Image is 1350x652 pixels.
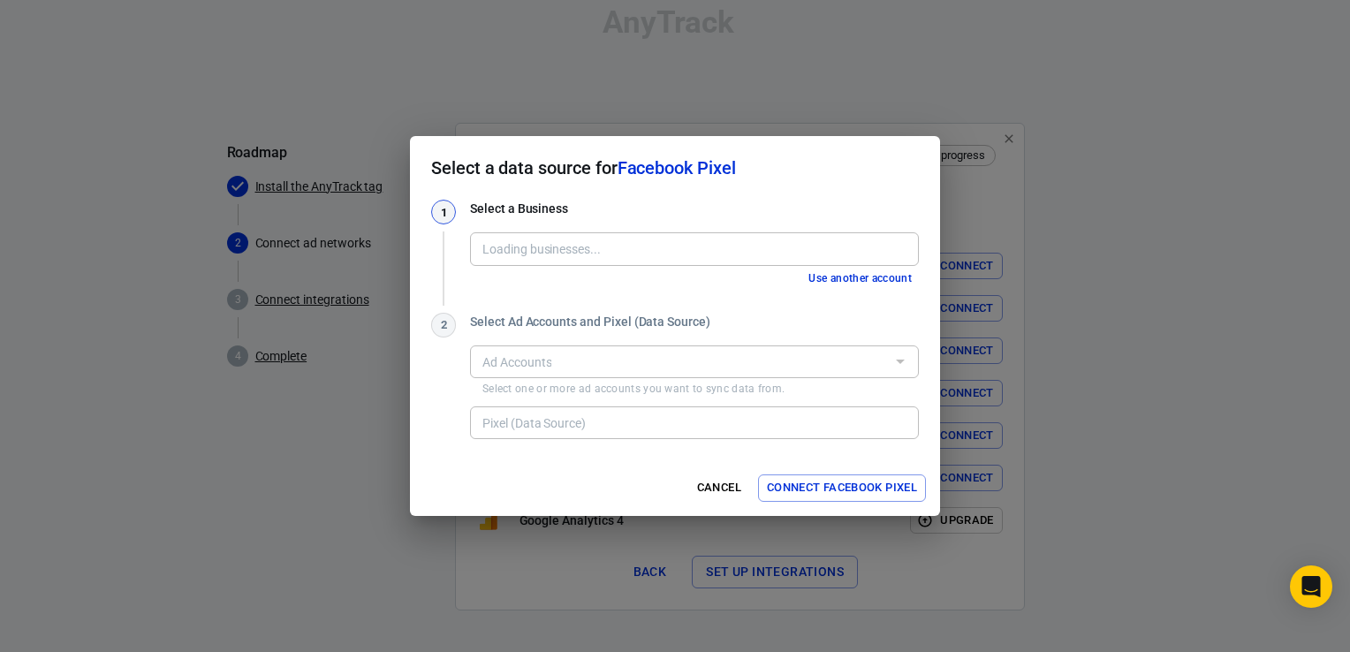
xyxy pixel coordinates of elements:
button: Connect Facebook Pixel [758,474,926,502]
button: Use another account [801,269,919,288]
h3: Select Ad Accounts and Pixel (Data Source) [470,313,919,331]
h2: Select a data source for [410,136,940,200]
input: Type to search [475,238,911,260]
span: Facebook Pixel [618,157,736,178]
button: Cancel [691,474,747,502]
div: Open Intercom Messenger [1290,565,1332,608]
div: 1 [431,200,456,224]
p: Select one or more ad accounts you want to sync data from. [482,382,906,396]
input: Type to search [475,351,884,373]
h3: Select a Business [470,200,919,218]
input: Type to search [475,412,911,434]
div: 2 [431,313,456,337]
